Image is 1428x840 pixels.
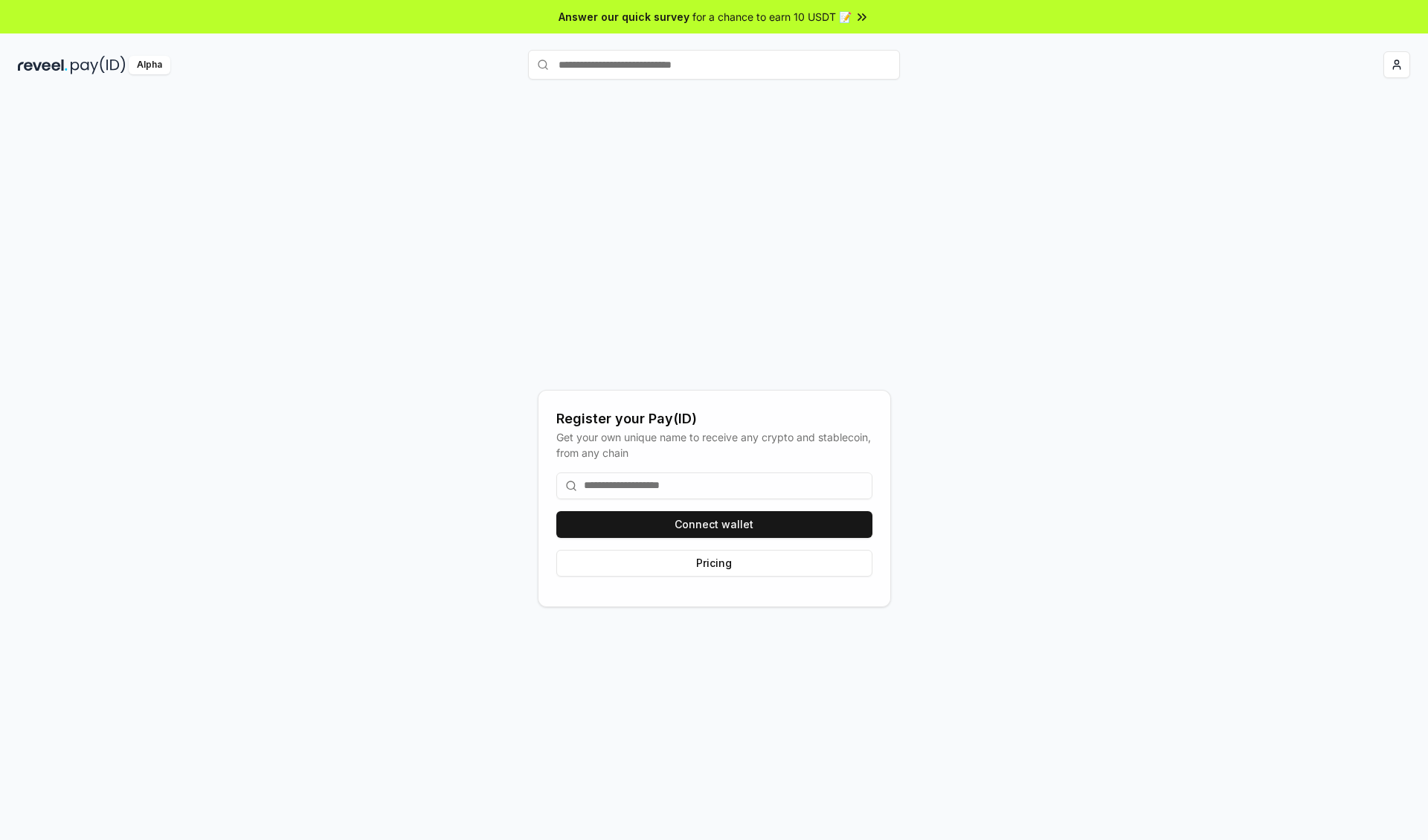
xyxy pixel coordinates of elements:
span: for a chance to earn 10 USDT 📝 [692,9,852,25]
div: Register your Pay(ID) [556,408,872,429]
div: Alpha [129,56,170,74]
img: reveel_dark [18,56,68,74]
span: Answer our quick survey [559,9,689,25]
img: pay_id [71,56,126,74]
button: Connect wallet [556,511,872,538]
div: Get your own unique name to receive any crypto and stablecoin, from any chain [556,429,872,461]
button: Pricing [556,550,872,577]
